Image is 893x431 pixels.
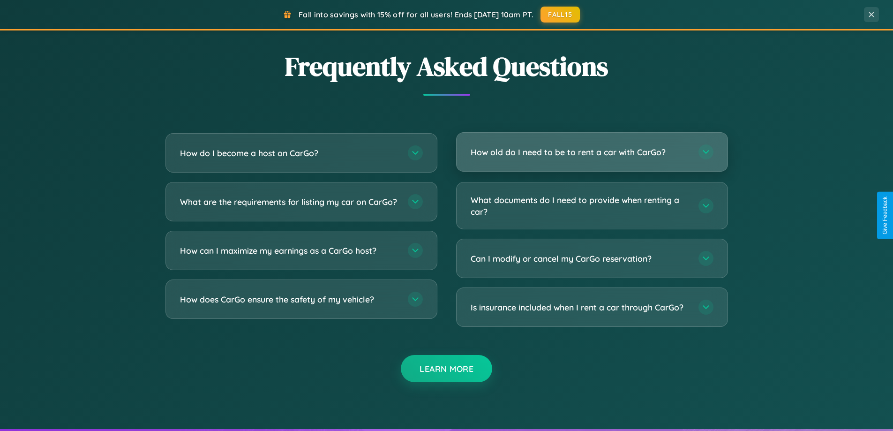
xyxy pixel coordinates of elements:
h3: How can I maximize my earnings as a CarGo host? [180,245,398,257]
div: Give Feedback [882,197,888,234]
button: Learn More [401,355,492,382]
h3: How does CarGo ensure the safety of my vehicle? [180,294,398,305]
h3: How do I become a host on CarGo? [180,147,398,159]
h3: Is insurance included when I rent a car through CarGo? [471,302,689,313]
h3: Can I modify or cancel my CarGo reservation? [471,253,689,265]
h3: What documents do I need to provide when renting a car? [471,194,689,217]
button: FALL15 [540,7,580,23]
span: Fall into savings with 15% off for all users! Ends [DATE] 10am PT. [299,10,533,19]
h3: How old do I need to be to rent a car with CarGo? [471,146,689,158]
h3: What are the requirements for listing my car on CarGo? [180,196,398,208]
h2: Frequently Asked Questions [165,48,728,84]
